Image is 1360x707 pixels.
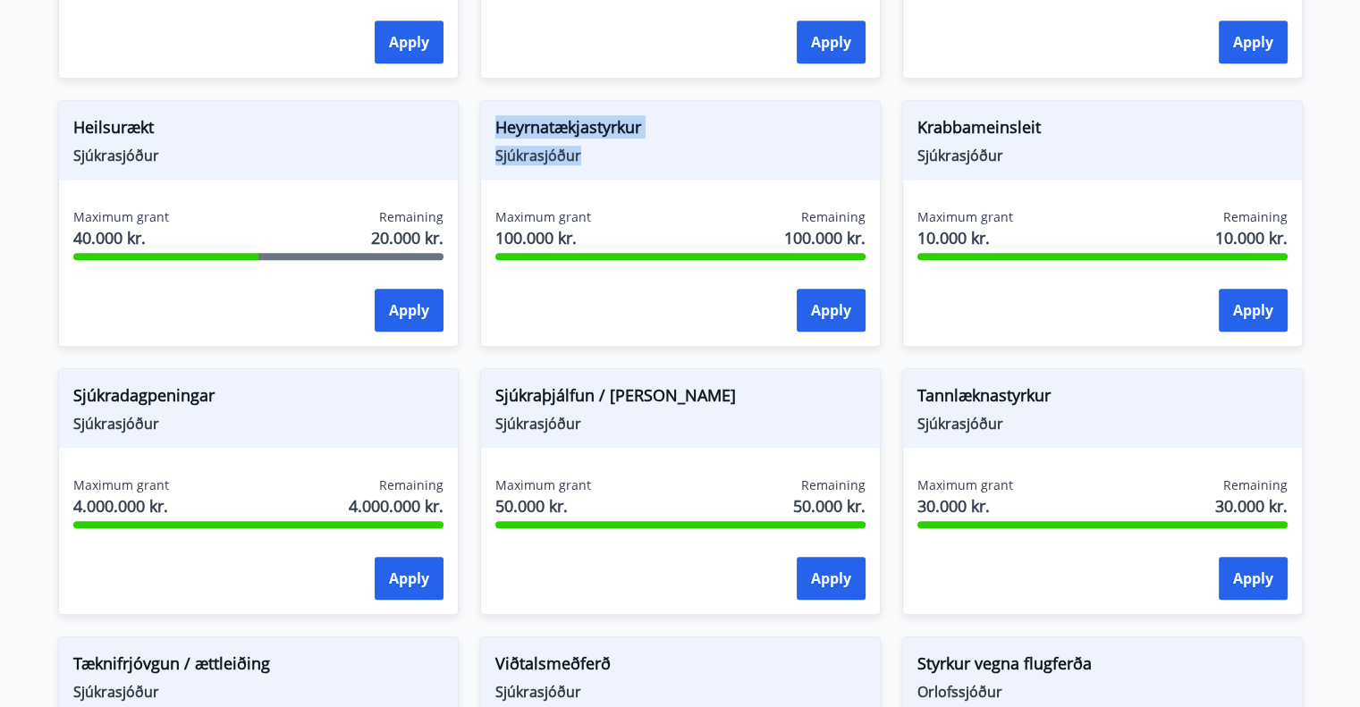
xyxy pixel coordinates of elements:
span: 100.000 kr. [495,226,591,249]
button: Apply [797,557,866,600]
span: Sjúkrasjóður [917,414,1288,433]
span: Sjúkraþjálfun / [PERSON_NAME] [495,383,866,414]
span: 50.000 kr. [495,494,591,518]
span: Remaining [1223,476,1288,494]
span: Remaining [1223,208,1288,226]
span: Remaining [379,476,443,494]
span: Sjúkrasjóður [495,146,866,165]
span: Orlofssjóður [917,682,1288,702]
button: Apply [1219,21,1288,63]
span: Krabbameinsleit [917,115,1288,146]
span: Sjúkrasjóður [495,414,866,433]
span: Remaining [379,208,443,226]
span: 10.000 kr. [1215,226,1288,249]
button: Apply [1219,289,1288,332]
span: Heilsurækt [73,115,443,146]
span: 4.000.000 kr. [73,494,169,518]
span: Heyrnatækjastyrkur [495,115,866,146]
span: Sjúkrasjóður [73,414,443,433]
span: Maximum grant [495,476,591,494]
span: 50.000 kr. [793,494,866,518]
span: 4.000.000 kr. [349,494,443,518]
span: Sjúkrasjóður [495,682,866,702]
span: 40.000 kr. [73,226,169,249]
span: 30.000 kr. [917,494,1013,518]
span: Sjúkrasjóður [73,682,443,702]
span: 100.000 kr. [784,226,866,249]
span: 30.000 kr. [1215,494,1288,518]
span: Tæknifrjóvgun / ættleiðing [73,652,443,682]
span: Maximum grant [73,476,169,494]
span: 10.000 kr. [917,226,1013,249]
span: Maximum grant [917,476,1013,494]
span: Styrkur vegna flugferða [917,652,1288,682]
button: Apply [1219,557,1288,600]
button: Apply [797,21,866,63]
span: Remaining [801,476,866,494]
button: Apply [797,289,866,332]
span: Maximum grant [917,208,1013,226]
span: 20.000 kr. [371,226,443,249]
button: Apply [375,21,443,63]
span: Maximum grant [495,208,591,226]
button: Apply [375,289,443,332]
span: Remaining [801,208,866,226]
span: Tannlæknastyrkur [917,383,1288,414]
span: Maximum grant [73,208,169,226]
button: Apply [375,557,443,600]
span: Sjúkrasjóður [917,146,1288,165]
span: Viðtalsmeðferð [495,652,866,682]
span: Sjúkrasjóður [73,146,443,165]
span: Sjúkradagpeningar [73,383,443,414]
